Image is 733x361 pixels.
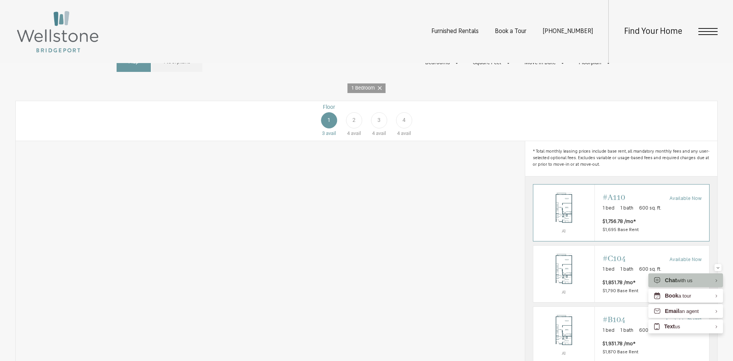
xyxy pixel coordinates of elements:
span: 600 sq. ft. [639,266,661,273]
span: 1 bath [620,327,633,334]
span: 600 sq. ft. [639,205,661,212]
span: 2 [352,116,356,124]
span: A1 [562,290,566,295]
span: 4 [372,130,375,136]
span: 1 Bedroom [351,85,378,92]
span: #B104 [603,314,625,325]
span: $1,851.78 /mo* [603,279,636,287]
a: Furnished Rentals [431,28,479,35]
span: 600 sq. ft. [639,327,661,334]
span: 3 [377,116,381,124]
span: A1 [562,351,566,356]
span: 4 [347,130,350,136]
a: Book a Tour [495,28,526,35]
img: Wellstone [15,10,100,54]
span: 1 bath [620,266,633,273]
span: 1 bed [603,205,614,212]
button: Open Menu [698,28,718,35]
span: #C104 [603,253,626,264]
span: 4 [397,130,400,136]
span: [PHONE_NUMBER] [543,28,593,35]
span: Available Now [670,256,701,264]
span: avail [401,130,411,136]
img: #A110 - 1 bedroom floorplan layout with 1 bathroom and 600 square feet [533,189,594,227]
a: Floor 4 [392,103,417,137]
span: $1,756.78 /mo* [603,218,636,226]
span: 4 [402,116,406,124]
span: $1,931.78 /mo* [603,340,636,348]
span: 1 bed [603,266,614,273]
a: View #A110 [533,184,710,241]
span: A1 [562,229,566,234]
span: 1 bath [620,205,633,212]
a: Call Us at (253) 642-8681 [543,28,593,35]
span: * Total monthly leasing prices include base rent, all mandatory monthly fees and any user-selecte... [533,149,710,168]
span: avail [351,130,361,136]
a: Floor 3 [366,103,391,137]
a: View #C104 [533,245,710,303]
span: Available Now [670,195,701,203]
img: #C104 - 1 bedroom floorplan layout with 1 bathroom and 600 square feet [533,250,594,288]
span: $1,870 Base Rent [603,350,638,354]
span: $1,695 Base Rent [603,228,639,232]
img: #B104 - 1 bedroom floorplan layout with 1 bathroom and 600 square feet [533,311,594,349]
span: avail [376,130,386,136]
span: #A110 [603,192,625,203]
span: $1,790 Base Rent [603,289,638,293]
a: Find Your Home [624,27,682,36]
span: 1 bed [603,327,614,334]
a: Floor 2 [341,103,366,137]
a: 1 Bedroom [347,83,386,93]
